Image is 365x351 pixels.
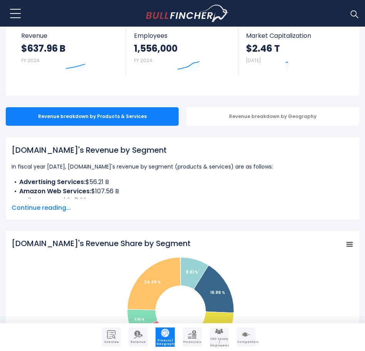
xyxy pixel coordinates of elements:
[146,5,229,22] a: Go to homepage
[19,196,63,205] b: Online Stores:
[102,327,121,347] a: Company Overview
[210,337,228,347] span: CEO Salary / Employees
[210,290,225,295] tspan: 16.86 %
[126,25,238,75] a: Employees 1,556,000 FY 2024
[246,32,343,39] span: Market Capitalization
[134,42,177,54] strong: 1,556,000
[129,327,148,347] a: Company Revenue
[102,341,120,344] span: Overview
[129,341,147,344] span: Revenue
[146,5,229,22] img: bullfincher logo
[183,341,201,344] span: Financials
[134,317,144,322] tspan: 6.96 %
[156,339,174,346] span: Product / Geography
[12,144,353,156] h1: [DOMAIN_NAME]'s Revenue by Segment
[12,177,353,187] li: $56.21 B
[21,32,119,39] span: Revenue
[186,269,198,275] tspan: 8.81 %
[246,57,261,64] small: [DATE]
[134,32,231,39] span: Employees
[144,279,161,285] tspan: 24.48 %
[156,327,175,347] a: Company Product/Geography
[182,327,202,347] a: Company Financials
[19,177,85,186] b: Advertising Services:
[12,162,353,171] p: In fiscal year [DATE], [DOMAIN_NAME]'s revenue by segment (products & services) are as follows:
[237,341,255,344] span: Competitors
[186,107,359,126] div: Revenue breakdown by Geography
[12,196,353,205] li: $247.03 B
[236,327,256,347] a: Company Competitors
[209,327,229,347] a: Company Employees
[134,57,152,64] small: FY 2024
[13,25,126,75] a: Revenue $637.96 B FY 2024
[238,25,351,75] a: Market Capitalization $2.46 T [DATE]
[21,57,40,64] small: FY 2024
[246,42,280,54] strong: $2.46 T
[12,187,353,196] li: $107.56 B
[12,203,353,213] span: Continue reading...
[19,187,91,196] b: Amazon Web Services:
[12,238,191,249] tspan: [DOMAIN_NAME]'s Revenue Share by Segment
[21,42,65,54] strong: $637.96 B
[6,107,179,126] div: Revenue breakdown by Products & Services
